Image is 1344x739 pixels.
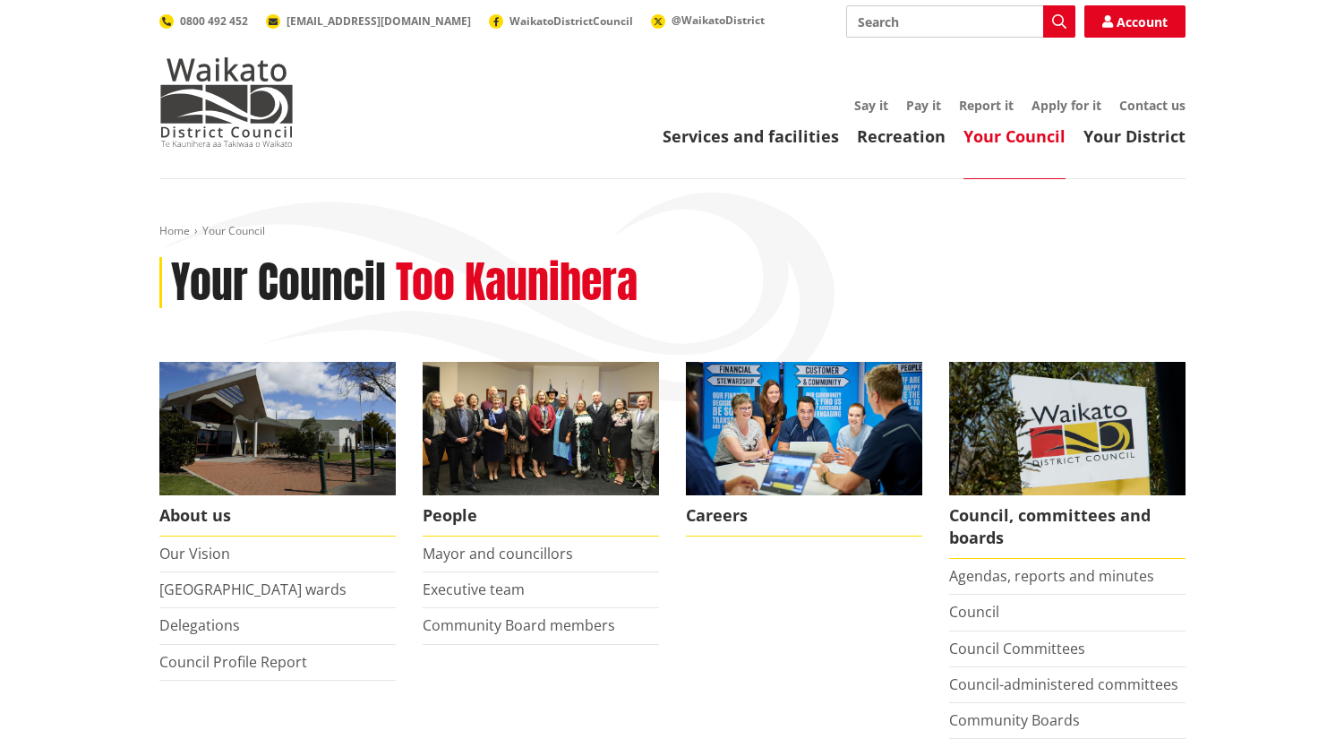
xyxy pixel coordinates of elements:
[672,13,765,28] span: @WaikatoDistrict
[854,97,888,114] a: Say it
[159,580,347,599] a: [GEOGRAPHIC_DATA] wards
[1119,97,1186,114] a: Contact us
[846,5,1075,38] input: Search input
[1083,125,1186,147] a: Your District
[963,125,1066,147] a: Your Council
[949,495,1186,559] span: Council, committees and boards
[509,13,633,29] span: WaikatoDistrictCouncil
[949,675,1178,694] a: Council-administered committees
[949,362,1186,559] a: Waikato-District-Council-sign Council, committees and boards
[686,495,922,537] span: Careers
[159,652,307,672] a: Council Profile Report
[489,13,633,29] a: WaikatoDistrictCouncil
[423,362,659,537] a: 2022 Council People
[159,57,294,147] img: Waikato District Council - Te Kaunihera aa Takiwaa o Waikato
[949,362,1186,495] img: Waikato-District-Council-sign
[287,13,471,29] span: [EMAIL_ADDRESS][DOMAIN_NAME]
[686,362,922,495] img: Office staff in meeting - Career page
[159,544,230,563] a: Our Vision
[159,223,190,238] a: Home
[159,615,240,635] a: Delegations
[651,13,765,28] a: @WaikatoDistrict
[423,544,573,563] a: Mayor and councillors
[180,13,248,29] span: 0800 492 452
[423,615,615,635] a: Community Board members
[159,362,396,537] a: WDC Building 0015 About us
[171,257,386,309] h1: Your Council
[396,257,638,309] h2: Too Kaunihera
[857,125,946,147] a: Recreation
[266,13,471,29] a: [EMAIL_ADDRESS][DOMAIN_NAME]
[159,362,396,495] img: WDC Building 0015
[423,580,525,599] a: Executive team
[423,362,659,495] img: 2022 Council
[663,125,839,147] a: Services and facilities
[202,223,265,238] span: Your Council
[959,97,1014,114] a: Report it
[159,495,396,537] span: About us
[949,566,1154,586] a: Agendas, reports and minutes
[159,224,1186,239] nav: breadcrumb
[949,602,999,622] a: Council
[686,362,922,537] a: Careers
[423,495,659,537] span: People
[1032,97,1101,114] a: Apply for it
[906,97,941,114] a: Pay it
[949,710,1080,730] a: Community Boards
[159,13,248,29] a: 0800 492 452
[949,639,1085,658] a: Council Committees
[1084,5,1186,38] a: Account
